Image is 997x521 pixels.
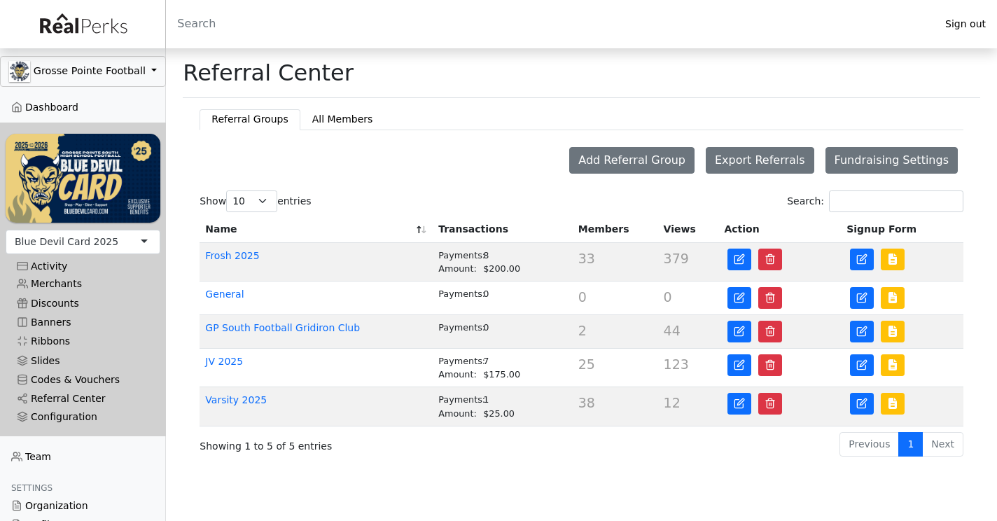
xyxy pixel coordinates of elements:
[17,411,149,423] div: Configuration
[438,354,567,381] div: 7 $175.00
[887,292,898,303] img: file-lines.svg
[200,109,300,130] button: Referral Groups
[438,287,483,300] div: Payments:
[166,7,934,41] input: Search
[438,354,483,368] div: Payments:
[433,216,573,243] th: Transactions
[226,190,277,212] select: Showentries
[573,216,658,243] th: Members
[205,289,244,300] a: General
[887,359,898,370] img: file-lines.svg
[300,109,385,130] button: All Members
[6,389,160,408] a: Referral Center
[887,398,898,409] img: file-lines.svg
[841,216,963,243] th: Signup Form
[438,393,483,406] div: Payments:
[6,332,160,351] a: Ribbons
[9,61,30,82] img: GAa1zriJJmkmu1qRtUwg8x1nQwzlKm3DoqW9UgYl.jpg
[17,260,149,272] div: Activity
[438,321,567,334] div: 0
[183,60,354,86] h1: Referral Center
[438,407,483,420] div: Amount:
[664,356,689,372] span: 123
[205,322,360,333] a: GP South Football Gridiron Club
[664,395,681,410] span: 12
[32,8,133,40] img: real_perks_logo-01.svg
[578,356,595,372] span: 25
[200,431,508,454] div: Showing 1 to 5 of 5 entries
[438,249,483,262] div: Payments:
[438,249,567,275] div: 8 $200.00
[825,147,958,174] button: Fundraising Settings
[6,313,160,332] a: Banners
[664,251,689,266] span: 379
[578,323,587,338] span: 2
[664,323,681,338] span: 44
[11,483,53,493] span: Settings
[658,216,719,243] th: Views
[569,147,695,174] button: Add Referral Group
[205,250,259,261] a: Frosh 2025
[706,147,814,174] button: Export Referrals
[205,394,267,405] a: Varsity 2025
[887,253,898,265] img: file-lines.svg
[6,275,160,293] a: Merchants
[898,432,923,457] a: 1
[6,370,160,389] a: Codes & Vouchers
[200,190,311,212] label: Show entries
[664,289,672,305] span: 0
[6,293,160,312] a: Discounts
[438,368,483,381] div: Amount:
[200,216,433,243] th: Name
[578,289,587,305] span: 0
[438,262,483,275] div: Amount:
[934,15,997,34] a: Sign out
[6,351,160,370] a: Slides
[205,356,243,367] a: JV 2025
[787,190,963,212] label: Search:
[887,326,898,337] img: file-lines.svg
[578,395,595,410] span: 38
[578,251,595,266] span: 33
[718,216,841,243] th: Action
[438,287,567,300] div: 0
[438,393,567,419] div: 1 $25.00
[6,134,160,222] img: WvZzOez5OCqmO91hHZfJL7W2tJ07LbGMjwPPNJwI.png
[15,235,118,249] div: Blue Devil Card 2025
[438,321,483,334] div: Payments:
[829,190,963,212] input: Search:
